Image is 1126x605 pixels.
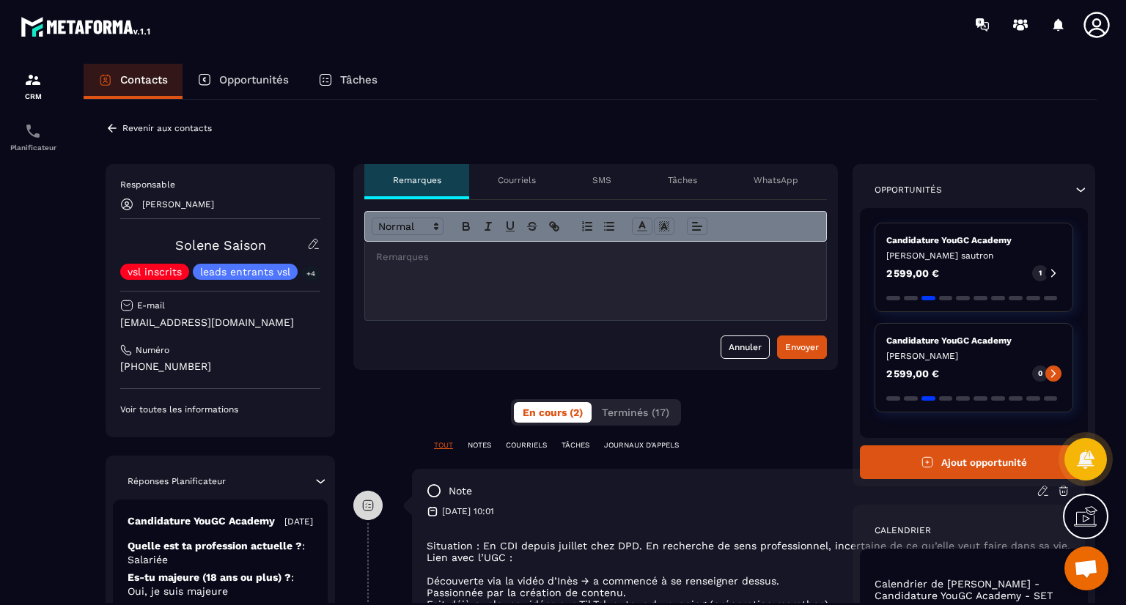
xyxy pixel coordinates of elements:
[301,266,320,281] p: +4
[886,250,1061,261] p: [PERSON_NAME] sautron
[785,340,819,355] div: Envoyer
[24,122,42,140] img: scheduler
[777,335,827,359] button: Envoyer
[183,64,303,99] a: Opportunités
[593,402,678,423] button: Terminés (17)
[886,368,939,379] p: 2 599,00 €
[427,587,1070,598] li: Passionnée par la création de contenu.
[506,440,547,450] p: COURRIELS
[128,267,182,277] p: vsl inscrits
[668,174,697,186] p: Tâches
[4,111,62,163] a: schedulerschedulerPlanificateur
[1064,546,1108,590] div: Ouvrir le chat
[120,360,320,374] p: [PHONE_NUMBER]
[136,344,169,356] p: Numéro
[523,407,583,418] span: En cours (2)
[514,402,592,423] button: En cours (2)
[754,174,798,186] p: WhatsApp
[340,73,378,86] p: Tâches
[284,516,313,527] p: [DATE]
[1038,368,1042,379] p: 0
[886,335,1061,346] p: Candidature YouGC Academy
[84,64,183,99] a: Contacts
[142,199,214,209] p: [PERSON_NAME]
[442,505,494,517] p: [DATE] 10:01
[860,445,1088,479] button: Ajout opportunité
[875,524,931,536] p: Calendrier
[21,13,152,40] img: logo
[592,174,611,186] p: SMS
[604,440,679,450] p: JOURNAUX D'APPELS
[303,64,392,99] a: Tâches
[120,404,320,415] p: Voir toutes les informations
[4,144,62,152] p: Planificateur
[886,350,1061,362] p: [PERSON_NAME]
[427,552,1070,563] li: Lien avec l’UGC :
[434,440,453,450] p: TOUT
[468,440,491,450] p: NOTES
[721,335,770,359] button: Annuler
[427,540,1070,552] li: Situation : En CDI depuis juillet chez DPD. En recherche de sens professionnel, incertaine de ce ...
[875,184,942,196] p: Opportunités
[120,73,168,86] p: Contacts
[219,73,289,86] p: Opportunités
[128,475,226,487] p: Réponses Planificateur
[24,71,42,89] img: formation
[137,300,165,311] p: E-mail
[4,92,62,100] p: CRM
[886,268,939,278] p: 2 599,00 €
[128,514,275,528] p: Candidature YouGC Academy
[120,179,320,190] p: Responsable
[886,234,1061,246] p: Candidature YouGC Academy
[128,571,313,598] p: Es-tu majeure (18 ans ou plus) ?
[120,316,320,330] p: [EMAIL_ADDRESS][DOMAIN_NAME]
[4,60,62,111] a: formationformationCRM
[122,123,212,133] p: Revenir aux contacts
[562,440,589,450] p: TÂCHES
[449,484,472,498] p: note
[1039,268,1042,278] p: 1
[128,539,313,567] p: Quelle est ta profession actuelle ?
[175,237,266,253] a: Solene Saison
[498,174,536,186] p: Courriels
[393,174,441,186] p: Remarques
[427,575,1070,587] li: Découverte via la vidéo d’Inès → a commencé à se renseigner dessus.
[602,407,669,418] span: Terminés (17)
[200,267,290,277] p: leads entrants vsl
[875,578,1073,601] p: Calendrier de [PERSON_NAME] - Candidature YouGC Academy - SET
